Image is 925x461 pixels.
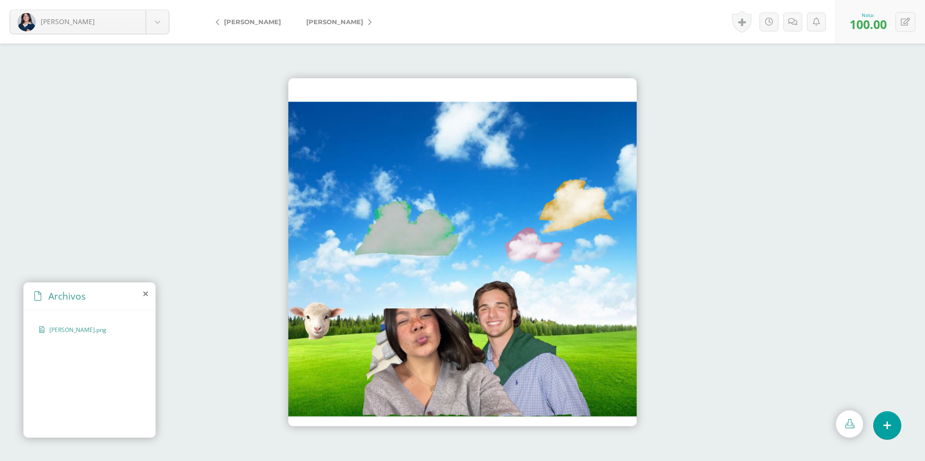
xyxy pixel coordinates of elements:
[224,18,281,26] span: [PERSON_NAME]
[208,10,294,33] a: [PERSON_NAME]
[288,78,637,426] img: https://edoofiles.nyc3.digitaloceanspaces.com/belga/activity_submission/2ac4ddf9-7440-45fb-8e1e-2...
[294,10,379,33] a: [PERSON_NAME]
[850,16,887,32] span: 100.00
[850,12,887,18] div: Nota:
[10,10,169,34] a: [PERSON_NAME]
[48,289,86,303] span: Archivos
[143,290,148,298] i: close
[41,17,95,26] span: [PERSON_NAME]
[306,18,363,26] span: [PERSON_NAME]
[17,13,36,31] img: fe69426819295ebfd8d1007c7f1c1062.png
[49,326,129,334] span: [PERSON_NAME].png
